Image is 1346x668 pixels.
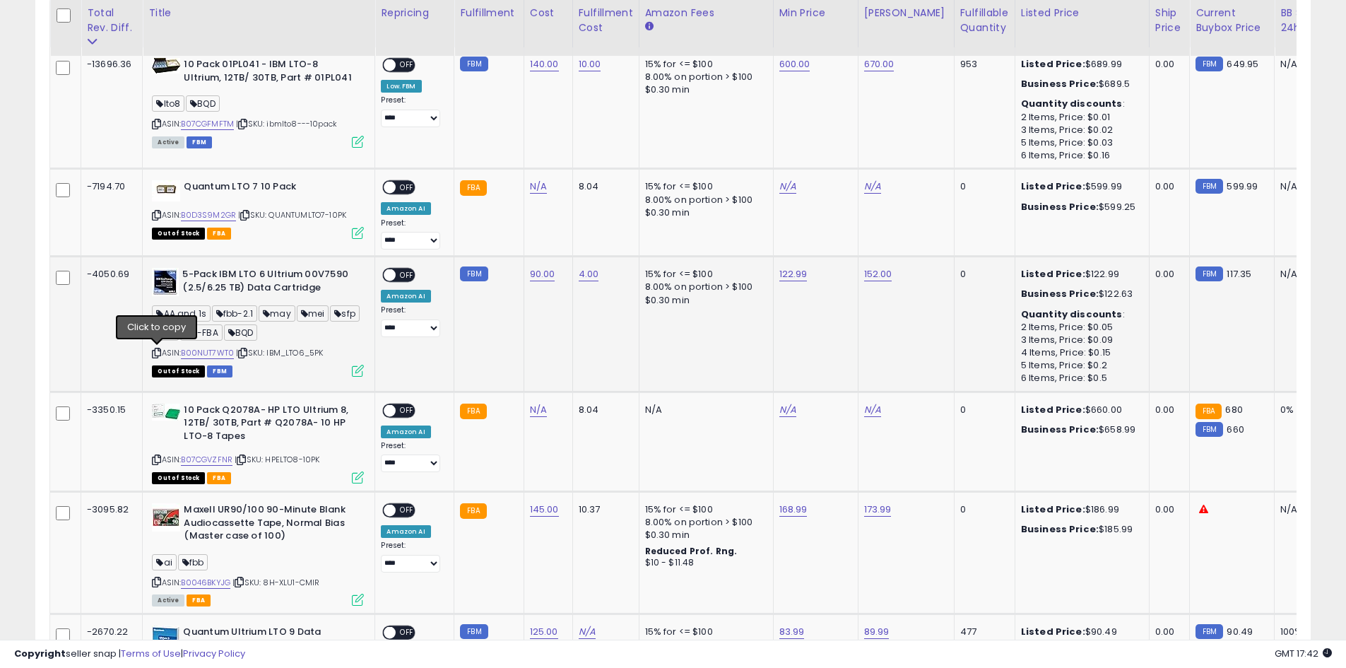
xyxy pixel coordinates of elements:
span: FBA [207,472,231,484]
div: 8.00% on portion > $100 [645,281,762,293]
span: OFF [396,269,419,281]
a: 83.99 [779,625,805,639]
div: 2 Items, Price: $0.05 [1021,321,1138,334]
span: may [259,305,295,322]
span: All listings that are currently out of stock and unavailable for purchase on Amazon [152,228,205,240]
span: sfp [330,305,360,322]
div: Fulfillable Quantity [960,6,1009,35]
span: fbb-2.1 [212,305,257,322]
span: | SKU: ibmlto8---10pack [236,118,337,129]
div: Ship Price [1155,6,1183,35]
span: FBA [187,594,211,607]
div: Title [148,6,369,20]
small: FBM [1196,422,1223,437]
div: Fulfillment Cost [579,6,633,35]
div: $599.25 [1021,201,1138,213]
span: | SKU: QUANTUMLTO7-10PK [238,209,346,221]
div: 0 [960,180,1004,193]
div: Amazon AI [381,426,430,438]
span: fbb [178,554,208,570]
span: ai [152,554,176,570]
div: 6 Items, Price: $0.16 [1021,149,1138,162]
div: $186.99 [1021,503,1138,516]
div: $660.00 [1021,404,1138,416]
span: FBA [207,228,231,240]
div: N/A [645,404,762,416]
div: BB Share 24h. [1280,6,1332,35]
span: BQD [186,95,220,112]
div: $658.99 [1021,423,1138,436]
div: 15% for <= $100 [645,503,762,516]
div: 15% for <= $100 [645,58,762,71]
a: N/A [779,403,796,417]
div: 10.37 [579,503,628,516]
div: Preset: [381,441,443,473]
div: 0.00 [1155,626,1179,638]
div: N/A [1280,268,1327,281]
div: -4050.69 [87,268,131,281]
small: FBM [460,624,488,639]
div: ASIN: [152,503,364,604]
span: OFF [396,505,419,517]
b: Listed Price: [1021,625,1085,638]
img: 41teaf8EZpL._SL40_.jpg [152,58,180,74]
span: 599.99 [1227,180,1258,193]
a: Privacy Policy [183,647,245,660]
div: $599.99 [1021,180,1138,193]
div: : [1021,98,1138,110]
div: Preset: [381,95,443,127]
a: N/A [530,403,547,417]
div: ASIN: [152,58,364,146]
span: All listings currently available for purchase on Amazon [152,136,184,148]
span: | SKU: 8H-XLU1-CMIR [232,577,319,588]
div: $0.30 min [645,529,762,541]
a: 89.99 [864,625,890,639]
span: OFF [396,59,419,71]
div: -2670.22 [87,626,131,638]
small: FBM [460,57,488,71]
a: B0046BKYJG [181,577,230,589]
div: 8.00% on portion > $100 [645,516,762,529]
span: BQD [224,324,258,341]
div: 8.00% on portion > $100 [645,71,762,83]
div: $689.99 [1021,58,1138,71]
small: FBM [460,266,488,281]
a: 168.99 [779,503,808,517]
div: 0 [960,268,1004,281]
a: 122.99 [779,267,808,281]
div: 5 Items, Price: $0.03 [1021,136,1138,149]
a: 145.00 [530,503,559,517]
div: $10 - $11.48 [645,557,762,569]
a: B07CGFMFTM [181,118,234,130]
small: Amazon Fees. [645,20,654,33]
div: Current Buybox Price [1196,6,1268,35]
b: Reduced Prof. Rng. [645,545,738,557]
div: 3 Items, Price: $0.02 [1021,124,1138,136]
div: Total Rev. Diff. [87,6,136,35]
div: : [1021,308,1138,321]
b: Listed Price: [1021,57,1085,71]
div: 8.04 [579,180,628,193]
small: FBA [460,180,486,196]
small: FBM [1196,57,1223,71]
span: lto8 [152,95,184,112]
div: ASIN: [152,404,364,482]
div: 3 Items, Price: $0.09 [1021,334,1138,346]
img: 41sEs9mvTKL._SL40_.jpg [152,503,180,532]
small: FBM [1196,179,1223,194]
div: N/A [1280,58,1327,71]
a: 4.00 [579,267,599,281]
div: 0.00 [1155,180,1179,193]
div: $122.99 [1021,268,1138,281]
a: N/A [864,403,881,417]
span: FBM [207,365,232,377]
div: Preset: [381,541,443,573]
span: 117.35 [1227,267,1251,281]
a: 10.00 [579,57,601,71]
div: ASIN: [152,268,364,375]
a: N/A [530,180,547,194]
span: All listings that are currently out of stock and unavailable for purchase on Amazon [152,365,205,377]
small: FBM [1196,266,1223,281]
b: 5-Pack IBM LTO 6 Ultrium 00V7590 (2.5/6.25 TB) Data Cartridge [182,268,354,298]
b: Business Price: [1021,287,1099,300]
